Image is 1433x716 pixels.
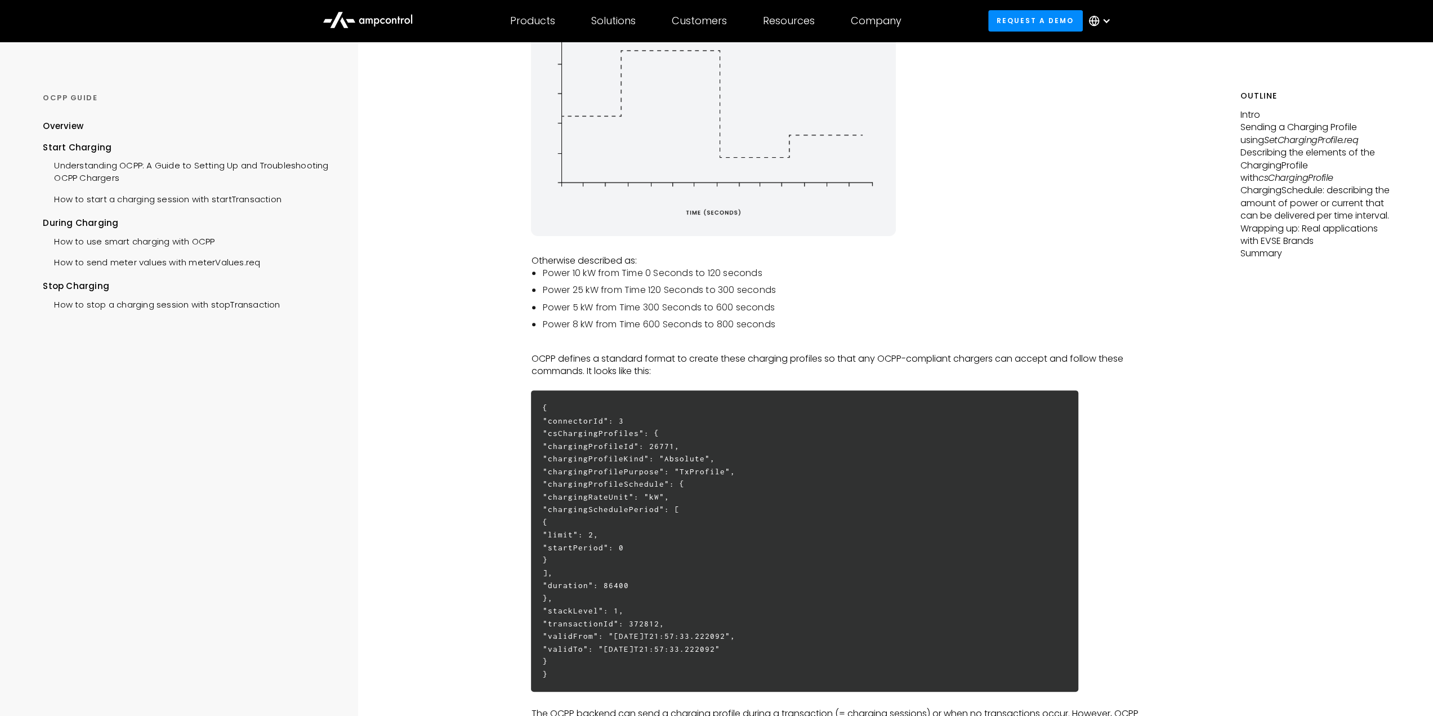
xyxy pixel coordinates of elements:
p: Otherwise described as: [531,255,1139,267]
div: During Charging [43,217,329,229]
em: SetChargingProfile.req [1264,134,1358,146]
p: OCPP defines a standard format to create these charging profiles so that any OCPP-compliant charg... [531,353,1139,378]
a: Overview [43,120,83,141]
li: Power 5 kW from Time 300 Seconds to 600 seconds [542,301,1139,314]
a: How to use smart charging with OCPP [43,230,215,251]
a: How to start a charging session with startTransaction [43,188,282,208]
p: ‍ [531,378,1139,390]
div: Solutions [591,15,636,27]
li: Power 10 kW from Time 0 Seconds to 120 seconds [542,267,1139,279]
div: Start Charging [43,141,329,154]
li: Power 8 kW from Time 600 Seconds to 800 seconds [542,318,1139,331]
p: Sending a Charging Profile using [1240,121,1390,146]
p: ‍ [531,242,1139,254]
p: ‍ [531,340,1139,353]
div: Company [851,15,901,27]
div: Customers [672,15,727,27]
a: How to stop a charging session with stopTransaction [43,293,280,314]
div: Resources [763,15,815,27]
div: Products [510,15,555,27]
p: Describing the elements of the ChargingProfile with [1240,146,1390,184]
p: Wrapping up: Real applications with EVSE Brands [1240,223,1390,248]
em: csChargingProfile [1258,171,1333,184]
li: Power 25 kW from Time 120 Seconds to 300 seconds [542,284,1139,296]
p: Summary [1240,247,1390,260]
p: ChargingSchedule: describing the amount of power or current that can be delivered per time interval. [1240,184,1390,222]
h6: { "connectorId": 3 "csChargingProfiles": { "chargingProfileId": 26771, "chargingProfileKind": "Ab... [531,390,1078,692]
a: How to send meter values with meterValues.req [43,251,260,272]
p: ‍ [531,695,1139,707]
div: Overview [43,120,83,132]
div: Stop Charging [43,280,329,292]
h5: Outline [1240,90,1390,102]
a: Understanding OCPP: A Guide to Setting Up and Troubleshooting OCPP Chargers [43,154,329,188]
div: OCPP GUIDE [43,93,329,103]
a: Request a demo [988,10,1083,31]
p: Intro [1240,109,1390,121]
